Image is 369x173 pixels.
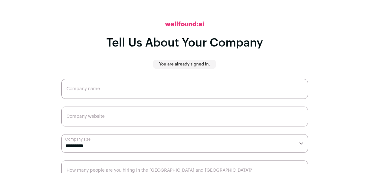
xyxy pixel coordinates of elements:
h1: Tell Us About Your Company [106,37,263,49]
input: Company name [61,79,308,99]
p: You are already signed in. [159,62,210,67]
input: Company website [61,107,308,126]
h2: wellfound:ai [165,20,204,29]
